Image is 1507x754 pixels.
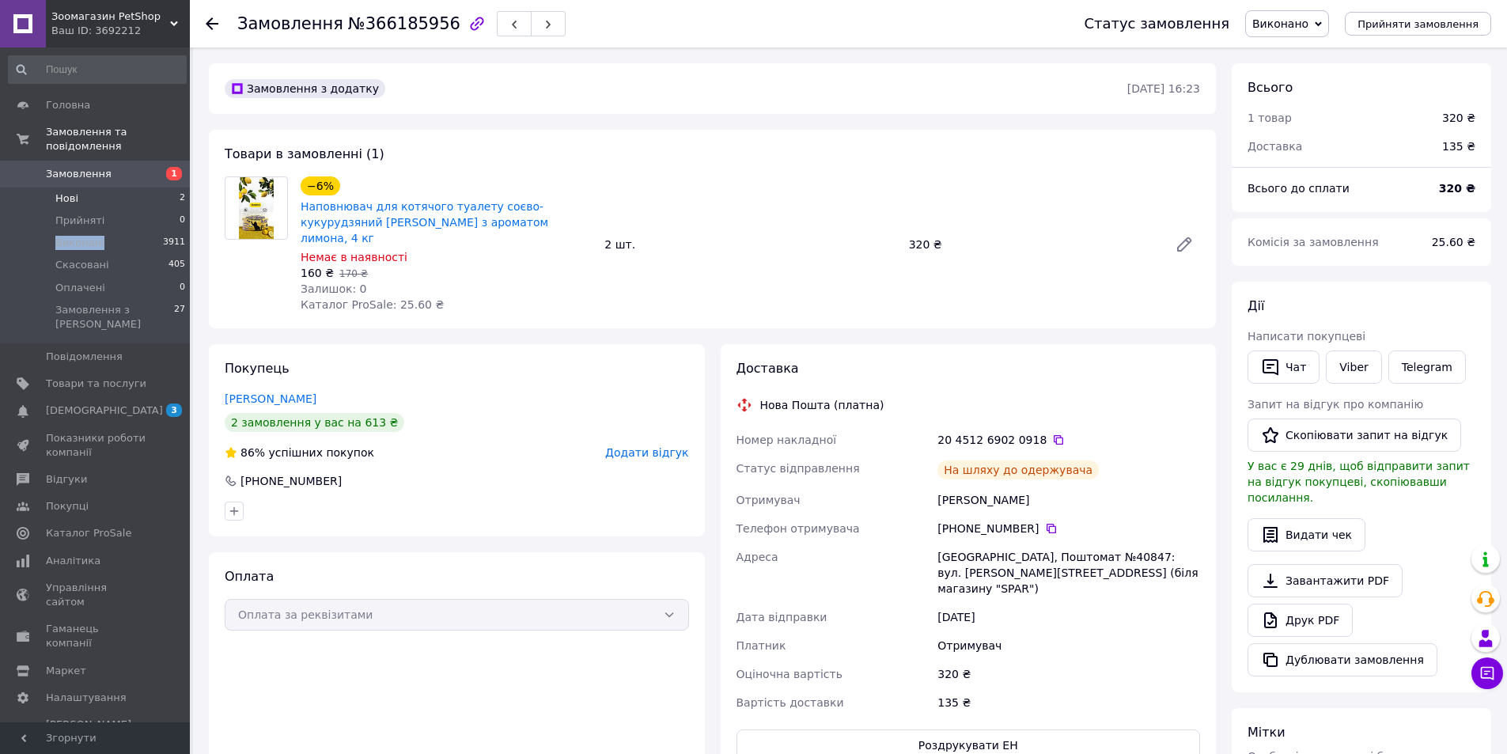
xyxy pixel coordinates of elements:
[934,603,1203,631] div: [DATE]
[1127,82,1200,95] time: [DATE] 16:23
[168,258,185,272] span: 405
[46,622,146,650] span: Гаманець компанії
[1357,18,1479,30] span: Прийняти замовлення
[46,98,90,112] span: Головна
[237,14,343,33] span: Замовлення
[55,303,174,332] span: Замовлення з [PERSON_NAME]
[1345,12,1491,36] button: Прийняти замовлення
[301,200,548,244] a: Наповнювач для котячого туалету соєво-кукурудзяний [PERSON_NAME] з ароматом лимона, 4 кг
[1168,229,1200,260] a: Редагувати
[46,499,89,513] span: Покупці
[1388,350,1466,384] a: Telegram
[736,462,860,475] span: Статус відправлення
[46,125,190,153] span: Замовлення та повідомлення
[225,361,290,376] span: Покупець
[225,392,316,405] a: [PERSON_NAME]
[736,522,860,535] span: Телефон отримувача
[301,282,367,295] span: Залишок: 0
[301,251,407,263] span: Немає в наявності
[937,460,1099,479] div: На шляху до одержувача
[1248,330,1365,343] span: Написати покупцеві
[225,413,404,432] div: 2 замовлення у вас на 613 ₴
[903,233,1162,256] div: 320 ₴
[163,236,185,250] span: 3911
[301,176,340,195] div: −6%
[46,581,146,609] span: Управління сайтом
[934,543,1203,603] div: [GEOGRAPHIC_DATA], Поштомат №40847: вул. [PERSON_NAME][STREET_ADDRESS] (біля магазину "SPAR")
[736,696,844,709] span: Вартість доставки
[736,551,778,563] span: Адреса
[1248,80,1293,95] span: Всього
[736,639,786,652] span: Платник
[756,397,888,413] div: Нова Пошта (платна)
[174,303,185,332] span: 27
[736,434,837,446] span: Номер накладної
[1248,298,1264,313] span: Дії
[1248,725,1285,740] span: Мітки
[1248,419,1461,452] button: Скопіювати запит на відгук
[1248,182,1350,195] span: Всього до сплати
[1432,236,1475,248] span: 25.60 ₴
[225,445,374,460] div: успішних покупок
[736,361,799,376] span: Доставка
[1248,140,1302,153] span: Доставка
[55,191,78,206] span: Нові
[1252,17,1308,30] span: Виконано
[605,446,688,459] span: Додати відгук
[1248,236,1379,248] span: Комісія за замовлення
[180,214,185,228] span: 0
[225,146,384,161] span: Товари в замовленні (1)
[937,521,1200,536] div: [PHONE_NUMBER]
[225,569,274,584] span: Оплата
[8,55,187,84] input: Пошук
[1248,112,1292,124] span: 1 товар
[46,554,100,568] span: Аналітика
[301,298,444,311] span: Каталог ProSale: 25.60 ₴
[1248,350,1320,384] button: Чат
[166,404,182,417] span: 3
[55,236,104,250] span: Виконані
[46,664,86,678] span: Маркет
[180,281,185,295] span: 0
[736,611,827,623] span: Дата відправки
[1248,564,1403,597] a: Завантажити PDF
[55,258,109,272] span: Скасовані
[937,432,1200,448] div: 20 4512 6902 0918
[736,494,801,506] span: Отримувач
[166,167,182,180] span: 1
[180,191,185,206] span: 2
[1471,657,1503,689] button: Чат з покупцем
[1439,182,1475,195] b: 320 ₴
[46,350,123,364] span: Повідомлення
[934,631,1203,660] div: Отримувач
[206,16,218,32] div: Повернутися назад
[598,233,902,256] div: 2 шт.
[51,24,190,38] div: Ваш ID: 3692212
[1326,350,1381,384] a: Viber
[46,691,127,705] span: Налаштування
[934,688,1203,717] div: 135 ₴
[225,79,385,98] div: Замовлення з додатку
[46,526,131,540] span: Каталог ProSale
[934,486,1203,514] div: [PERSON_NAME]
[1433,129,1485,164] div: 135 ₴
[239,177,274,239] img: Наповнювач для котячого туалету соєво-кукурудзяний Пан Сірко з ароматом лимона, 4 кг
[51,9,170,24] span: Зоомагазин PetShop
[1084,16,1229,32] div: Статус замовлення
[348,14,460,33] span: №366185956
[46,472,87,487] span: Відгуки
[46,167,112,181] span: Замовлення
[736,668,842,680] span: Оціночна вартість
[1248,604,1353,637] a: Друк PDF
[46,404,163,418] span: [DEMOGRAPHIC_DATA]
[339,268,368,279] span: 170 ₴
[301,267,334,279] span: 160 ₴
[239,473,343,489] div: [PHONE_NUMBER]
[1248,460,1470,504] span: У вас є 29 днів, щоб відправити запит на відгук покупцеві, скопіювавши посилання.
[46,377,146,391] span: Товари та послуги
[46,431,146,460] span: Показники роботи компанії
[1442,110,1475,126] div: 320 ₴
[1248,643,1437,676] button: Дублювати замовлення
[55,281,105,295] span: Оплачені
[1248,518,1365,551] button: Видати чек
